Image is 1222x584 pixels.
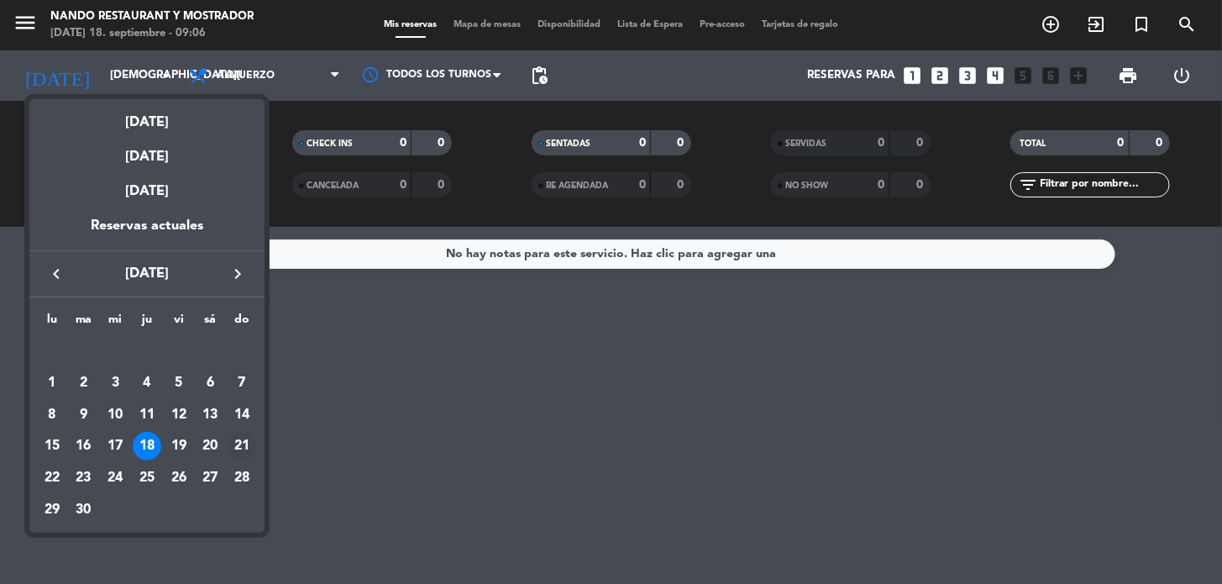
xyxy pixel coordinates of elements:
td: 23 de septiembre de 2025 [68,462,100,494]
td: 5 de septiembre de 2025 [163,367,195,399]
td: 30 de septiembre de 2025 [68,494,100,526]
div: 27 [196,464,224,492]
div: 28 [228,464,256,492]
td: 20 de septiembre de 2025 [195,431,227,463]
div: 3 [101,369,129,397]
div: 4 [133,369,161,397]
div: 15 [38,432,66,460]
div: 8 [38,401,66,429]
td: 18 de septiembre de 2025 [131,431,163,463]
td: 24 de septiembre de 2025 [99,462,131,494]
td: 12 de septiembre de 2025 [163,399,195,431]
td: 19 de septiembre de 2025 [163,431,195,463]
td: 26 de septiembre de 2025 [163,462,195,494]
div: 6 [196,369,224,397]
th: jueves [131,310,163,336]
div: 26 [165,464,193,492]
td: 13 de septiembre de 2025 [195,399,227,431]
div: 5 [165,369,193,397]
div: 14 [228,401,256,429]
td: 1 de septiembre de 2025 [36,367,68,399]
td: 22 de septiembre de 2025 [36,462,68,494]
td: 11 de septiembre de 2025 [131,399,163,431]
div: 2 [70,369,98,397]
td: 10 de septiembre de 2025 [99,399,131,431]
div: [DATE] [29,134,265,168]
div: 19 [165,432,193,460]
i: keyboard_arrow_right [228,264,248,284]
td: 17 de septiembre de 2025 [99,431,131,463]
td: 21 de septiembre de 2025 [226,431,258,463]
div: 29 [38,496,66,524]
div: [DATE] [29,168,265,215]
td: 28 de septiembre de 2025 [226,462,258,494]
div: 10 [101,401,129,429]
td: 2 de septiembre de 2025 [68,367,100,399]
i: keyboard_arrow_left [46,264,66,284]
div: 17 [101,432,129,460]
div: 11 [133,401,161,429]
th: miércoles [99,310,131,336]
td: 9 de septiembre de 2025 [68,399,100,431]
div: [DATE] [29,99,265,134]
th: martes [68,310,100,336]
td: 8 de septiembre de 2025 [36,399,68,431]
div: 9 [70,401,98,429]
td: 14 de septiembre de 2025 [226,399,258,431]
div: 18 [133,432,161,460]
th: domingo [226,310,258,336]
td: 25 de septiembre de 2025 [131,462,163,494]
th: lunes [36,310,68,336]
td: 3 de septiembre de 2025 [99,367,131,399]
button: keyboard_arrow_left [41,263,71,285]
div: 30 [70,496,98,524]
td: 29 de septiembre de 2025 [36,494,68,526]
div: 23 [70,464,98,492]
td: 6 de septiembre de 2025 [195,367,227,399]
div: 22 [38,464,66,492]
th: viernes [163,310,195,336]
td: 4 de septiembre de 2025 [131,367,163,399]
td: 7 de septiembre de 2025 [226,367,258,399]
div: 1 [38,369,66,397]
div: Reservas actuales [29,215,265,250]
div: 16 [70,432,98,460]
div: 21 [228,432,256,460]
div: 7 [228,369,256,397]
td: SEP. [36,336,258,368]
button: keyboard_arrow_right [223,263,253,285]
div: 20 [196,432,224,460]
span: [DATE] [71,263,223,285]
th: sábado [195,310,227,336]
div: 24 [101,464,129,492]
td: 27 de septiembre de 2025 [195,462,227,494]
div: 25 [133,464,161,492]
td: 15 de septiembre de 2025 [36,431,68,463]
div: 12 [165,401,193,429]
div: 13 [196,401,224,429]
td: 16 de septiembre de 2025 [68,431,100,463]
